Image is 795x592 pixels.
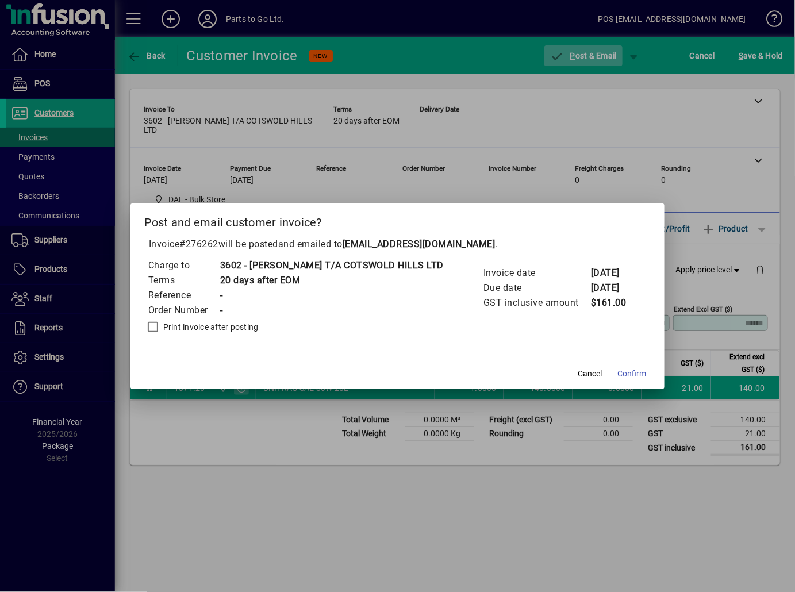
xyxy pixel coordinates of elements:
td: Invoice date [483,266,590,280]
h2: Post and email customer invoice? [130,203,665,237]
b: [EMAIL_ADDRESS][DOMAIN_NAME] [343,239,496,249]
td: - [220,288,444,303]
p: Invoice will be posted . [144,237,651,251]
td: Reference [148,288,220,303]
span: Confirm [617,368,646,380]
button: Cancel [571,364,608,385]
td: Terms [148,273,220,288]
td: GST inclusive amount [483,295,590,310]
td: - [220,303,444,318]
td: 20 days after EOM [220,273,444,288]
label: Print invoice after posting [161,321,259,333]
td: $161.00 [590,295,636,310]
td: Charge to [148,258,220,273]
span: and emailed to [278,239,496,249]
span: #276262 [179,239,218,249]
td: [DATE] [590,266,636,280]
td: Order Number [148,303,220,318]
button: Confirm [613,364,651,385]
td: 3602 - [PERSON_NAME] T/A COTSWOLD HILLS LTD [220,258,444,273]
td: Due date [483,280,590,295]
span: Cancel [578,368,602,380]
td: [DATE] [590,280,636,295]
